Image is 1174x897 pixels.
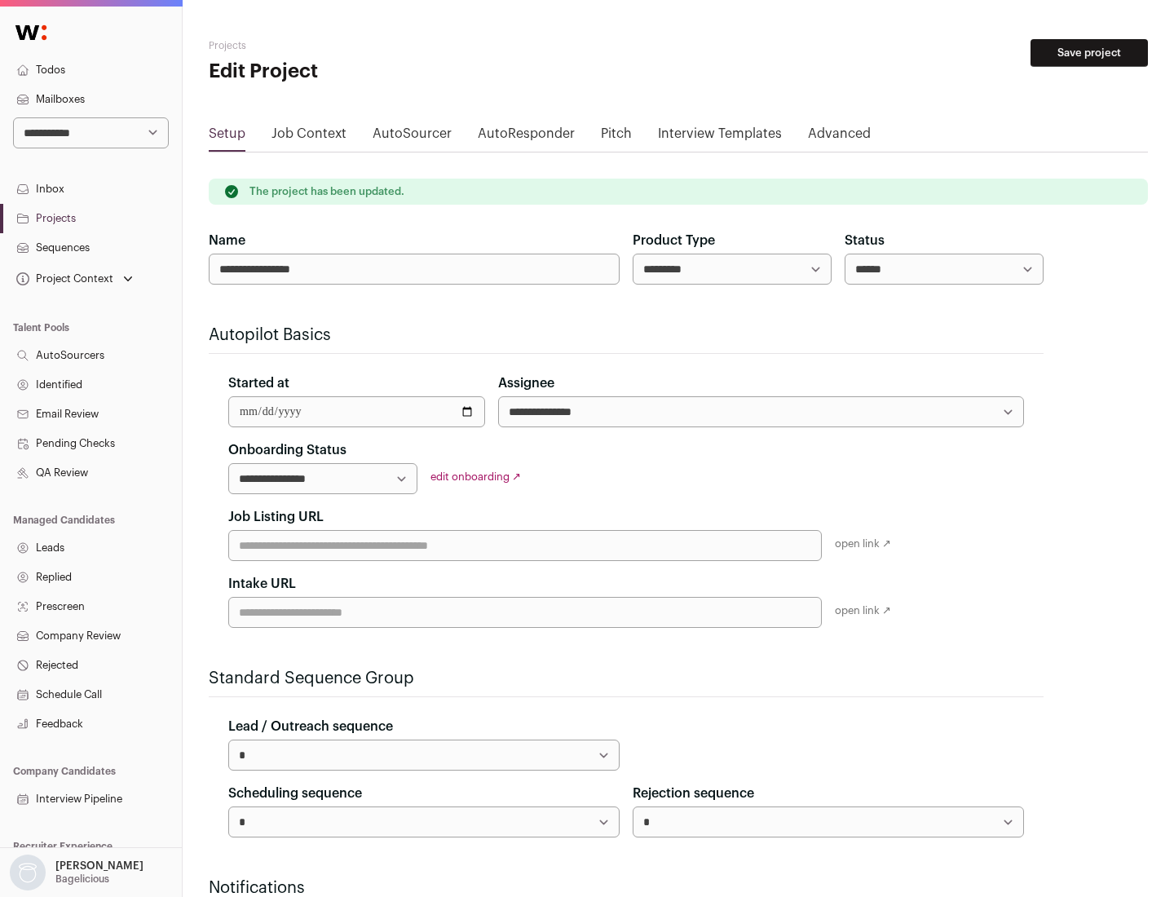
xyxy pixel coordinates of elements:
label: Scheduling sequence [228,784,362,803]
label: Product Type [633,231,715,250]
a: AutoSourcer [373,124,452,150]
button: Open dropdown [13,267,136,290]
a: Pitch [601,124,632,150]
h2: Projects [209,39,522,52]
h2: Autopilot Basics [209,324,1044,347]
label: Rejection sequence [633,784,754,803]
button: Open dropdown [7,855,147,890]
button: Save project [1031,39,1148,67]
a: Advanced [808,124,871,150]
img: nopic.png [10,855,46,890]
p: The project has been updated. [249,185,404,198]
label: Name [209,231,245,250]
label: Intake URL [228,574,296,594]
p: Bagelicious [55,873,109,886]
h2: Standard Sequence Group [209,667,1044,690]
img: Wellfound [7,16,55,49]
a: Interview Templates [658,124,782,150]
a: edit onboarding ↗ [430,471,521,482]
div: Project Context [13,272,113,285]
label: Assignee [498,373,554,393]
label: Started at [228,373,289,393]
label: Status [845,231,885,250]
a: AutoResponder [478,124,575,150]
a: Setup [209,124,245,150]
label: Lead / Outreach sequence [228,717,393,736]
label: Onboarding Status [228,440,346,460]
label: Job Listing URL [228,507,324,527]
h1: Edit Project [209,59,522,85]
p: [PERSON_NAME] [55,859,143,873]
a: Job Context [271,124,346,150]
